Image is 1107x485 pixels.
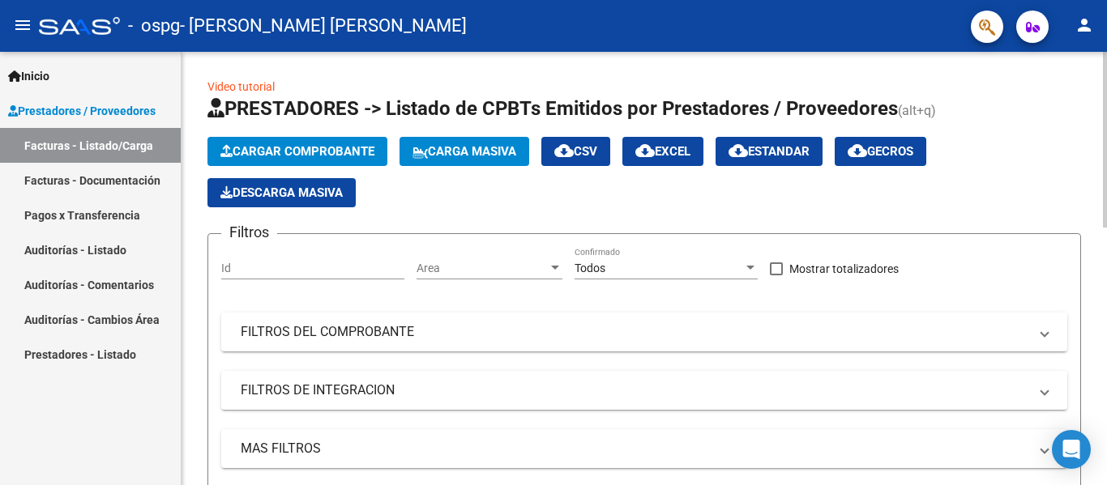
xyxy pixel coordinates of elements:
[8,102,156,120] span: Prestadores / Proveedores
[207,178,356,207] app-download-masive: Descarga masiva de comprobantes (adjuntos)
[241,323,1028,341] mat-panel-title: FILTROS DEL COMPROBANTE
[848,144,913,159] span: Gecros
[128,8,180,44] span: - ospg
[635,144,690,159] span: EXCEL
[207,137,387,166] button: Cargar Comprobante
[835,137,926,166] button: Gecros
[241,381,1028,399] mat-panel-title: FILTROS DE INTEGRACION
[1052,430,1091,469] div: Open Intercom Messenger
[221,313,1067,351] mat-expansion-panel-header: FILTROS DEL COMPROBANTE
[1075,15,1094,35] mat-icon: person
[400,137,529,166] button: Carga Masiva
[221,371,1067,410] mat-expansion-panel-header: FILTROS DE INTEGRACION
[13,15,32,35] mat-icon: menu
[554,141,574,160] mat-icon: cloud_download
[180,8,467,44] span: - [PERSON_NAME] [PERSON_NAME]
[8,67,49,85] span: Inicio
[207,80,275,93] a: Video tutorial
[541,137,610,166] button: CSV
[221,221,277,244] h3: Filtros
[417,262,548,275] span: Area
[554,144,597,159] span: CSV
[729,144,810,159] span: Estandar
[575,262,605,274] span: Todos
[220,185,343,200] span: Descarga Masiva
[789,259,899,279] span: Mostrar totalizadores
[221,429,1067,468] mat-expansion-panel-header: MAS FILTROS
[412,144,516,159] span: Carga Masiva
[729,141,748,160] mat-icon: cloud_download
[848,141,867,160] mat-icon: cloud_download
[716,137,823,166] button: Estandar
[207,97,898,120] span: PRESTADORES -> Listado de CPBTs Emitidos por Prestadores / Proveedores
[635,141,655,160] mat-icon: cloud_download
[220,144,374,159] span: Cargar Comprobante
[898,103,936,118] span: (alt+q)
[207,178,356,207] button: Descarga Masiva
[622,137,703,166] button: EXCEL
[241,440,1028,457] mat-panel-title: MAS FILTROS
